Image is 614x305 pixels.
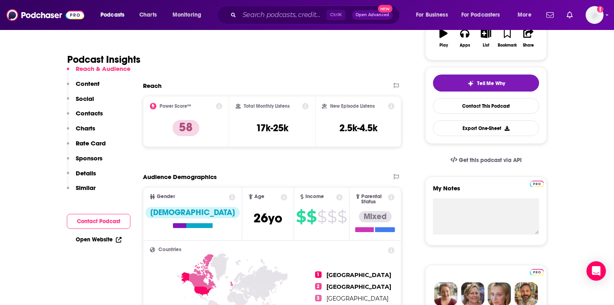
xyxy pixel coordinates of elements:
[76,80,100,87] p: Content
[361,194,386,205] span: Parental Status
[139,9,157,21] span: Charts
[497,23,518,53] button: Bookmark
[315,271,322,278] span: 1
[254,194,264,199] span: Age
[145,207,240,218] div: [DEMOGRAPHIC_DATA]
[467,80,474,87] img: tell me why sparkle
[512,9,542,21] button: open menu
[326,271,391,279] span: [GEOGRAPHIC_DATA]
[459,157,522,164] span: Get this podcast via API
[477,80,505,87] span: Tell Me Why
[173,120,199,136] p: 58
[67,154,102,169] button: Sponsors
[326,283,391,290] span: [GEOGRAPHIC_DATA]
[326,10,345,20] span: Ctrl K
[326,295,388,302] span: [GEOGRAPHIC_DATA]
[67,214,130,229] button: Contact Podcast
[143,82,162,90] h2: Reach
[225,6,407,24] div: Search podcasts, credits, & more...
[158,247,181,252] span: Countries
[460,43,470,48] div: Apps
[167,9,212,21] button: open menu
[416,9,448,21] span: For Business
[433,184,539,198] label: My Notes
[563,8,576,22] a: Show notifications dropdown
[597,6,603,13] svg: Add a profile image
[339,122,377,134] h3: 2.5k-4.5k
[352,10,393,20] button: Open AdvancedNew
[143,173,217,181] h2: Audience Demographics
[337,210,347,223] span: $
[330,103,375,109] h2: New Episode Listens
[67,124,95,139] button: Charts
[523,43,534,48] div: Share
[157,194,175,199] span: Gender
[76,65,130,73] p: Reach & Audience
[439,43,448,48] div: Play
[454,23,475,53] button: Apps
[76,95,94,102] p: Social
[67,184,96,199] button: Similar
[160,103,191,109] h2: Power Score™
[586,6,603,24] button: Show profile menu
[586,6,603,24] span: Logged in as SimonElement
[586,6,603,24] img: User Profile
[67,139,106,154] button: Rate Card
[327,210,337,223] span: $
[244,103,290,109] h2: Total Monthly Listens
[100,9,124,21] span: Podcasts
[67,109,103,124] button: Contacts
[76,109,103,117] p: Contacts
[76,169,96,177] p: Details
[6,7,84,23] img: Podchaser - Follow, Share and Rate Podcasts
[254,210,282,226] span: 26 yo
[307,210,316,223] span: $
[433,23,454,53] button: Play
[543,8,557,22] a: Show notifications dropdown
[410,9,458,21] button: open menu
[518,9,531,21] span: More
[461,9,500,21] span: For Podcasters
[433,120,539,136] button: Export One-Sheet
[296,210,306,223] span: $
[498,43,517,48] div: Bookmark
[256,122,288,134] h3: 17k-25k
[317,210,326,223] span: $
[475,23,497,53] button: List
[76,124,95,132] p: Charts
[530,269,544,275] img: Podchaser Pro
[134,9,162,21] a: Charts
[530,179,544,187] a: Pro website
[359,211,392,222] div: Mixed
[239,9,326,21] input: Search podcasts, credits, & more...
[67,80,100,95] button: Content
[76,184,96,192] p: Similar
[315,283,322,290] span: 2
[356,13,389,17] span: Open Advanced
[67,169,96,184] button: Details
[76,154,102,162] p: Sponsors
[76,139,106,147] p: Rate Card
[586,261,606,281] div: Open Intercom Messenger
[433,75,539,92] button: tell me why sparkleTell Me Why
[67,53,141,66] h1: Podcast Insights
[315,295,322,301] span: 3
[518,23,539,53] button: Share
[483,43,489,48] div: List
[67,95,94,110] button: Social
[305,194,324,199] span: Income
[67,65,130,80] button: Reach & Audience
[530,268,544,275] a: Pro website
[173,9,201,21] span: Monitoring
[456,9,512,21] button: open menu
[378,5,392,13] span: New
[95,9,135,21] button: open menu
[530,181,544,187] img: Podchaser Pro
[76,236,122,243] a: Open Website
[444,150,528,170] a: Get this podcast via API
[433,98,539,114] a: Contact This Podcast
